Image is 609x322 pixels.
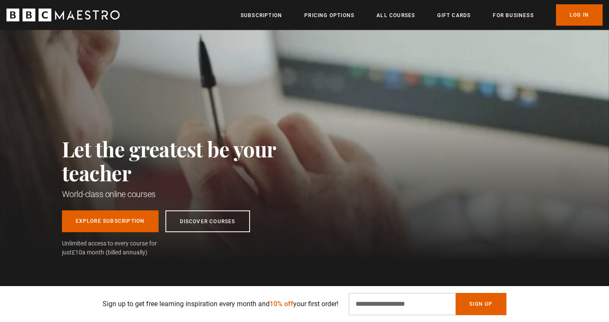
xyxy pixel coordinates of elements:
[62,188,314,200] h1: World-class online courses
[241,11,282,20] a: Subscription
[62,137,314,185] h2: Let the greatest be your teacher
[72,249,82,256] span: £10
[62,239,177,257] span: Unlimited access to every course for just a month (billed annually)
[493,11,533,20] a: For business
[6,9,120,21] svg: BBC Maestro
[62,210,159,232] a: Explore Subscription
[556,4,603,26] a: Log In
[437,11,471,20] a: Gift Cards
[270,300,293,308] span: 10% off
[103,299,338,309] p: Sign up to get free learning inspiration every month and your first order!
[304,11,354,20] a: Pricing Options
[165,210,250,232] a: Discover Courses
[456,293,506,315] button: Sign Up
[377,11,415,20] a: All Courses
[241,4,603,26] nav: Primary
